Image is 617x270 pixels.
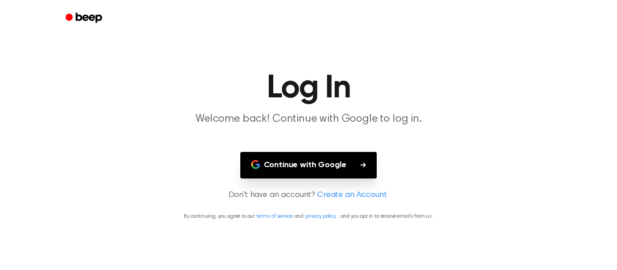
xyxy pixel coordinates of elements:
[305,214,336,219] a: privacy policy
[240,152,377,178] button: Continue with Google
[257,214,292,219] a: terms of service
[11,189,606,201] p: Don't have an account?
[11,212,606,220] p: By continuing, you agree to our and , and you opt in to receive emails from us.
[317,189,387,201] a: Create an Account
[59,9,110,27] a: Beep
[135,112,482,127] p: Welcome back! Continue with Google to log in.
[77,72,540,105] h1: Log In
